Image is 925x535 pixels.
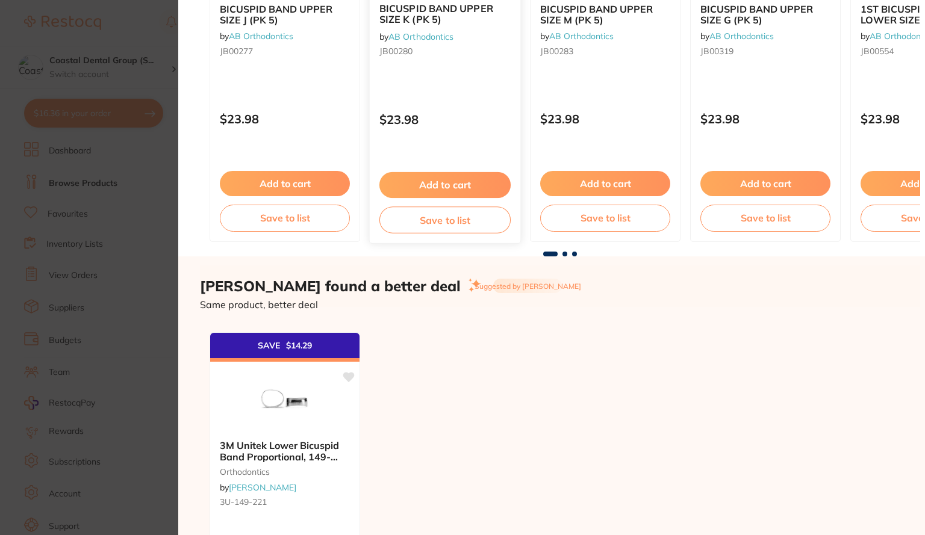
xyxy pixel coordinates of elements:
button: Save to list [700,205,830,231]
span: Suggested by [PERSON_NAME] [475,282,581,291]
a: [PERSON_NAME] [229,482,296,493]
img: 3M Unitek Lower Bicuspid Band Proportional, 149-221, L4,5, 21, 1-Pack [246,370,324,430]
button: Add to cart [220,171,350,196]
b: BICUSPID BAND UPPER SIZE G (PK 5) [700,4,830,26]
span: SAVE [258,341,280,350]
button: Save to list [379,206,511,233]
span: by [379,31,453,42]
b: BICUSPID BAND UPPER SIZE J (PK 5) [220,4,350,26]
small: JB00319 [700,46,830,56]
small: JB00280 [379,46,511,55]
span: $ 14.29 [286,341,312,350]
span: by [700,31,774,42]
span: by [540,31,614,42]
h2: [PERSON_NAME] found a better deal [200,277,461,295]
button: Save to list [220,205,350,231]
span: by [220,31,293,42]
span: Same product, better deal [200,298,318,311]
small: JB00277 [220,46,350,56]
a: AB Orthodontics [549,31,614,42]
b: BICUSPID BAND UPPER SIZE M (PK 5) [540,4,670,26]
span: by [220,482,296,493]
p: $23.98 [220,112,350,126]
button: Save to list [540,205,670,231]
p: $23.98 [700,112,830,126]
button: Add to cart [379,172,511,198]
button: Add to cart [700,171,830,196]
a: AB Orthodontics [229,31,293,42]
a: AB Orthodontics [709,31,774,42]
p: $23.98 [540,112,670,126]
small: JB00283 [540,46,670,56]
small: orthodontics [220,467,350,477]
button: Add to cart [540,171,670,196]
b: BICUSPID BAND UPPER SIZE K (PK 5) [379,3,511,25]
small: 3U-149-221 [220,497,350,507]
b: 3M Unitek Lower Bicuspid Band Proportional, 149-221, L4,5, 21, 1-Pack [220,440,350,462]
a: AB Orthodontics [388,31,453,42]
p: $23.98 [379,113,511,126]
